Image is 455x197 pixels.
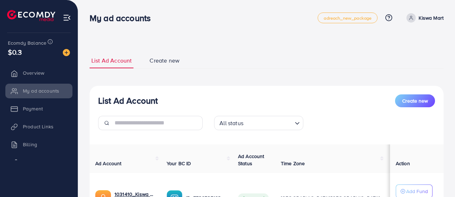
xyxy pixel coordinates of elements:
span: Ecomdy Balance [8,39,46,46]
span: Create new [402,97,428,104]
span: Action [396,160,410,167]
img: menu [63,14,71,22]
span: All status [218,118,245,128]
span: Create new [150,56,180,65]
span: List Ad Account [91,56,132,65]
span: Time Zone [281,160,305,167]
div: Search for option [214,116,303,130]
img: logo [7,10,55,21]
span: Ad Account Status [238,153,264,167]
span: adreach_new_package [324,16,371,20]
a: adreach_new_package [318,13,378,23]
h3: List Ad Account [98,95,158,106]
input: Search for option [246,117,292,128]
button: Create new [395,94,435,107]
p: Add Fund [406,187,428,196]
span: $0.3 [8,47,22,57]
img: image [63,49,70,56]
span: Ad Account [95,160,122,167]
p: Kiswa Mart [419,14,444,22]
h3: My ad accounts [90,13,156,23]
span: Your BC ID [167,160,191,167]
a: Kiswa Mart [404,13,444,23]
